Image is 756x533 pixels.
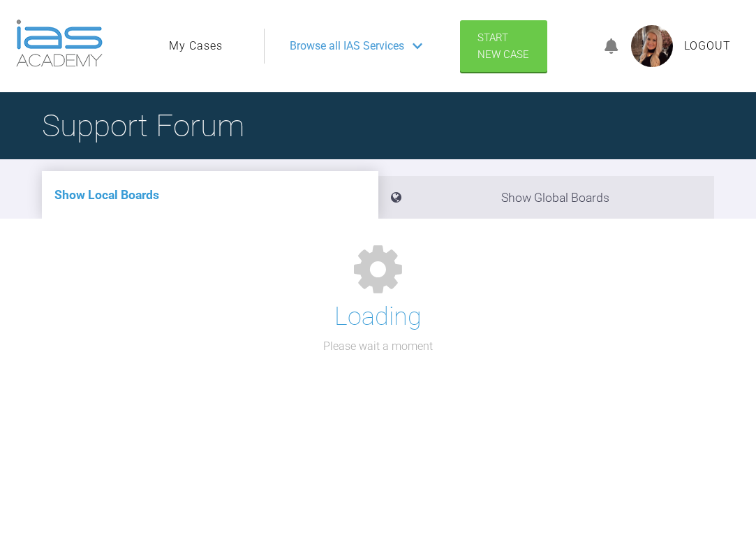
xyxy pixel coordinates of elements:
a: Logout [684,37,731,55]
p: Please wait a moment [323,337,433,356]
span: Browse all IAS Services [290,37,404,55]
span: Start New Case [477,31,529,61]
img: profile.png [631,25,673,67]
img: logo-light.3e3ef733.png [16,20,103,67]
a: My Cases [169,37,223,55]
li: Show Local Boards [42,171,378,219]
h1: Support Forum [42,101,244,150]
a: Start New Case [460,20,547,72]
h1: Loading [334,297,422,337]
li: Show Global Boards [378,176,715,219]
